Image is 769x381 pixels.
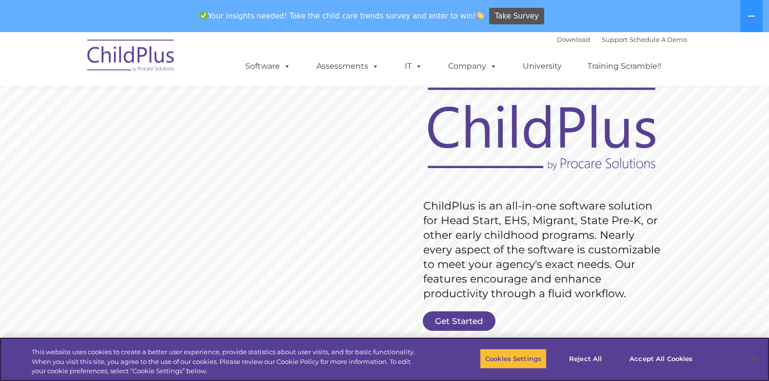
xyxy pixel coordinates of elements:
font: | [557,36,687,43]
a: University [513,57,572,76]
a: Schedule A Demo [630,36,687,43]
a: Support [602,36,628,43]
a: Company [438,57,507,76]
img: ✅ [200,12,207,19]
span: Take Survey [495,8,539,25]
button: Accept All Cookies [624,348,698,369]
a: IT [395,57,432,76]
button: Close [743,348,764,369]
img: ChildPlus by Procare Solutions [82,33,180,81]
a: Training Scramble!! [578,57,671,76]
button: Cookies Settings [480,348,547,369]
div: This website uses cookies to create a better user experience, provide statistics about user visit... [32,347,423,376]
a: Assessments [307,57,389,76]
a: Download [557,36,590,43]
span: Your insights needed! Take the child care trends survey and enter to win! [196,6,488,25]
a: Software [236,57,300,76]
img: 👏 [476,12,484,19]
rs-layer: ChildPlus is an all-in-one software solution for Head Start, EHS, Migrant, State Pre-K, or other ... [423,199,665,301]
a: Take Survey [489,8,544,25]
button: Reject All [555,348,616,369]
a: Get Started [423,311,495,331]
